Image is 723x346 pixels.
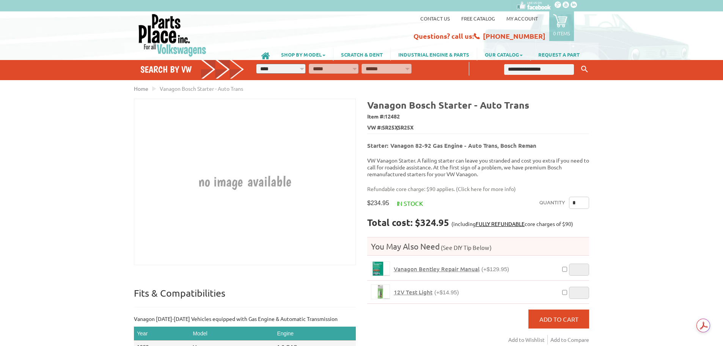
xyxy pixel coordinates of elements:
[367,185,583,193] p: Refundable core charge: $90 applies. ( )
[549,11,574,41] a: 0 items
[273,48,333,61] a: SHOP BY MODEL
[579,63,590,76] button: Keyword Search
[382,123,398,131] span: SR25X
[451,220,573,227] span: (including core charges of $90)
[531,48,587,61] a: REQUEST A PART
[367,199,389,207] span: $234.95
[138,13,207,57] img: Parts Place Inc!
[394,289,459,296] a: 12V Test Light(+$14.95)
[458,185,514,192] a: Click here for more info
[371,261,390,276] a: Vanagon Bentley Repair Manual
[434,289,459,295] span: (+$14.95)
[134,315,356,323] p: Vanagon [DATE]-[DATE] Vehicles equipped with Gas Engine & Automatic Transmission
[506,15,538,22] a: My Account
[397,199,423,207] span: In stock
[333,48,390,61] a: SCRATCH & DENT
[134,85,148,92] a: Home
[274,327,356,341] th: Engine
[481,266,509,272] span: (+$129.95)
[371,284,390,299] a: 12V Test Light
[477,48,530,61] a: OUR CATALOG
[394,265,479,273] span: Vanagon Bentley Repair Manual
[162,99,328,265] img: Vanagon Bosch Starter - Auto Trans
[367,99,529,111] b: Vanagon Bosch Starter - Auto Trans
[391,48,477,61] a: INDUSTRIAL ENGINE & PARTS
[367,111,589,122] span: Item #:
[539,315,578,323] span: Add to Cart
[508,335,548,344] a: Add to Wishlist
[134,287,356,307] p: Fits & Compatibilities
[367,241,589,251] h4: You May Also Need
[367,122,589,133] span: VW #: ,
[190,327,274,341] th: Model
[550,335,589,344] a: Add to Compare
[367,157,589,177] p: VW Vanagon Starter. A failing starter can leave you stranded and cost you extra if you need to ca...
[160,85,243,92] span: Vanagon Bosch Starter - Auto Trans
[134,327,190,341] th: Year
[371,285,390,299] img: 12V Test Light
[461,15,495,22] a: Free Catalog
[440,244,492,251] span: (See DIY Tip Below)
[476,220,525,227] a: FULLY REFUNDABLE
[140,64,244,75] h4: Search by VW
[420,15,450,22] a: Contact us
[539,197,565,209] label: Quantity
[398,123,413,131] span: SR25X
[528,310,589,329] button: Add to Cart
[367,216,449,228] strong: Total cost: $324.95
[553,30,570,36] p: 0 items
[394,265,509,273] a: Vanagon Bentley Repair Manual(+$129.95)
[367,142,536,149] b: Starter: Vanagon 82-92 Gas Engine - Auto Trans, Bosch Reman
[394,288,432,296] span: 12V Test Light
[385,113,400,120] span: 12482
[371,262,390,276] img: Vanagon Bentley Repair Manual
